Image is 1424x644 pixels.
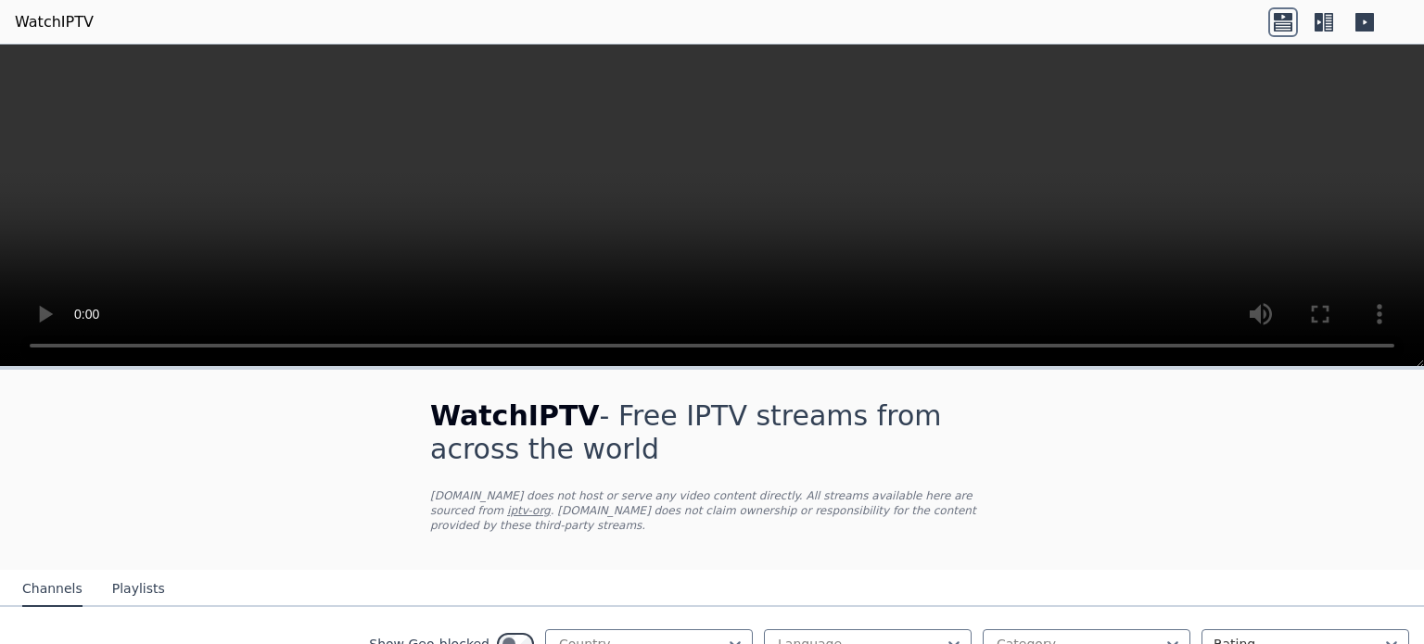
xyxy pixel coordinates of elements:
[22,572,83,607] button: Channels
[112,572,165,607] button: Playlists
[507,504,551,517] a: iptv-org
[430,399,994,466] h1: - Free IPTV streams from across the world
[430,488,994,533] p: [DOMAIN_NAME] does not host or serve any video content directly. All streams available here are s...
[430,399,600,432] span: WatchIPTV
[15,11,94,33] a: WatchIPTV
